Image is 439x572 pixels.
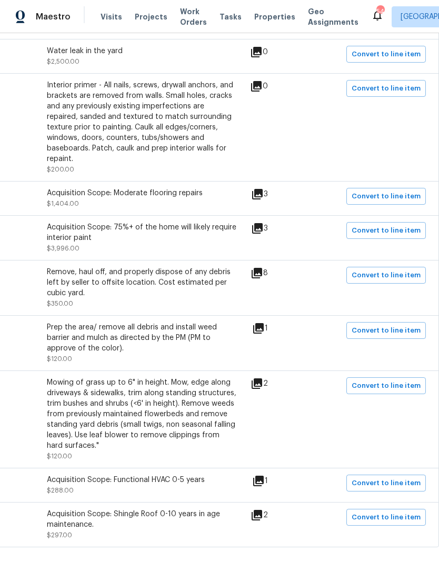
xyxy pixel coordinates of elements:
[346,222,426,239] button: Convert to line item
[346,188,426,205] button: Convert to line item
[352,190,421,203] span: Convert to line item
[47,267,236,298] div: Remove, haul off, and properly dispose of any debris left by seller to offsite location. Cost est...
[47,322,236,354] div: Prep the area/ remove all debris and install weed barrier and mulch as directed by the PM (PM to ...
[352,511,421,524] span: Convert to line item
[101,12,122,22] span: Visits
[346,509,426,526] button: Convert to line item
[252,475,302,487] div: 1
[47,300,73,307] span: $350.00
[47,222,236,243] div: Acquisition Scope: 75%+ of the home will likely require interior paint
[47,509,236,530] div: Acquisition Scope: Shingle Roof 0-10 years in age maintenance.
[254,12,295,22] span: Properties
[352,477,421,489] span: Convert to line item
[47,453,72,459] span: $120.00
[251,267,302,279] div: 8
[250,80,302,93] div: 0
[352,325,421,337] span: Convert to line item
[47,356,72,362] span: $120.00
[346,267,426,284] button: Convert to line item
[346,475,426,491] button: Convert to line item
[346,80,426,97] button: Convert to line item
[47,475,236,485] div: Acquisition Scope: Functional HVAC 0-5 years
[308,6,358,27] span: Geo Assignments
[47,487,74,494] span: $288.00
[135,12,167,22] span: Projects
[346,377,426,394] button: Convert to line item
[47,58,79,65] span: $2,500.00
[346,46,426,63] button: Convert to line item
[346,322,426,339] button: Convert to line item
[47,532,72,538] span: $297.00
[352,269,421,282] span: Convert to line item
[250,46,302,58] div: 0
[180,6,207,27] span: Work Orders
[47,377,236,451] div: Mowing of grass up to 6" in height. Mow, edge along driveways & sidewalks, trim along standing st...
[47,80,236,164] div: Interior primer - All nails, screws, drywall anchors, and brackets are removed from walls. Small ...
[251,377,302,390] div: 2
[252,322,302,335] div: 1
[376,6,384,17] div: 54
[251,188,302,200] div: 3
[352,380,421,392] span: Convert to line item
[36,12,71,22] span: Maestro
[352,48,421,61] span: Convert to line item
[47,200,79,207] span: $1,404.00
[47,166,74,173] span: $200.00
[47,188,236,198] div: Acquisition Scope: Moderate flooring repairs
[251,222,302,235] div: 3
[251,509,302,521] div: 2
[352,83,421,95] span: Convert to line item
[219,13,242,21] span: Tasks
[352,225,421,237] span: Convert to line item
[47,46,236,56] div: Water leak in the yard
[47,245,79,252] span: $3,996.00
